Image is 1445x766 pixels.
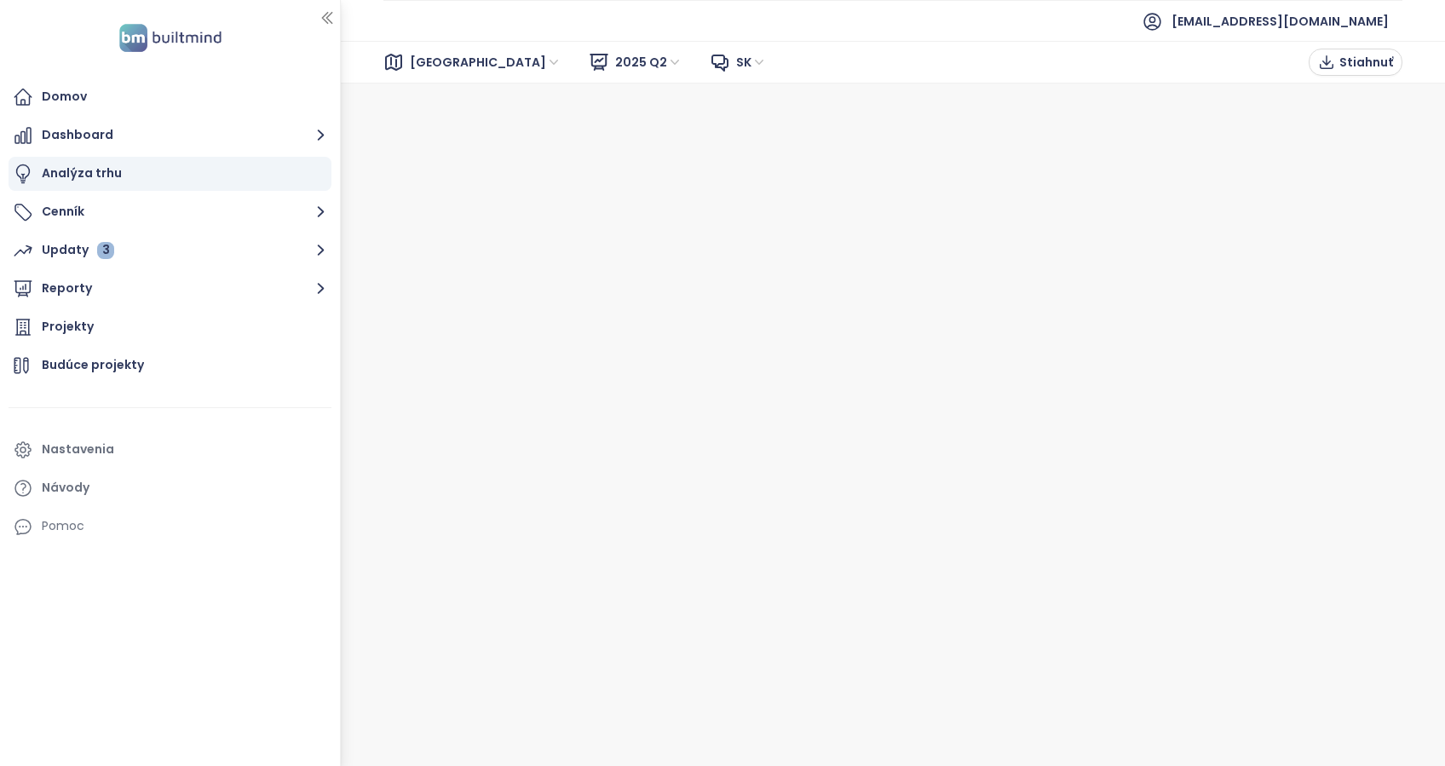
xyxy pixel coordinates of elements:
[9,510,331,544] div: Pomoc
[9,471,331,505] a: Návody
[9,310,331,344] a: Projekty
[410,49,561,75] span: Bratislava
[1339,53,1393,72] span: Stiahnuť
[1172,1,1389,42] span: [EMAIL_ADDRESS][DOMAIN_NAME]
[9,195,331,229] button: Cenník
[9,80,331,114] a: Domov
[42,163,122,184] div: Analýza trhu
[9,118,331,153] button: Dashboard
[42,515,84,537] div: Pomoc
[114,20,227,55] img: logo
[736,49,767,75] span: sk
[42,477,89,498] div: Návody
[42,439,114,460] div: Nastavenia
[42,316,94,337] div: Projekty
[1309,49,1402,76] button: Stiahnuť
[9,433,331,467] a: Nastavenia
[9,233,331,268] button: Updaty 3
[42,354,144,376] div: Budúce projekty
[615,49,682,75] span: 2025 Q2
[97,242,114,259] div: 3
[9,348,331,383] a: Budúce projekty
[42,239,114,261] div: Updaty
[341,84,1445,705] iframe: Canva report
[9,157,331,191] a: Analýza trhu
[42,86,87,107] div: Domov
[9,272,331,306] button: Reporty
